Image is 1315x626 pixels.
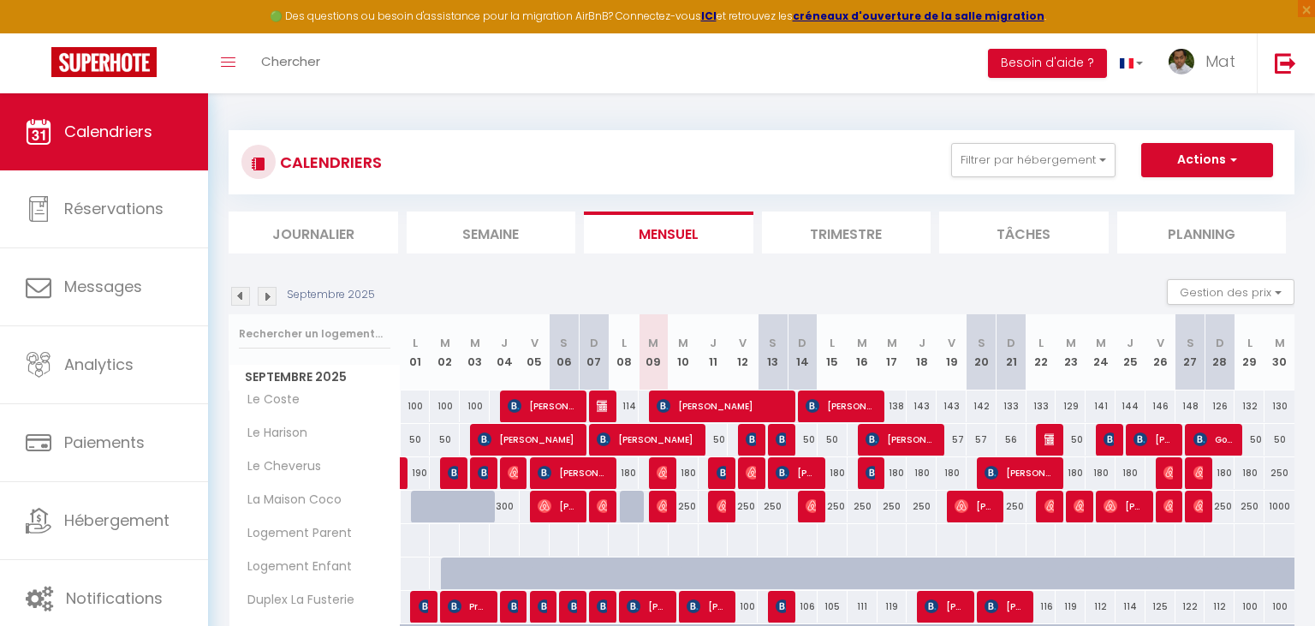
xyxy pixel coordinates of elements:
[818,314,848,391] th: 15
[460,391,490,422] div: 100
[407,212,576,253] li: Semaine
[1235,314,1264,391] th: 29
[788,591,818,623] div: 106
[1116,391,1145,422] div: 144
[413,335,418,351] abbr: L
[657,390,787,422] span: [PERSON_NAME]
[1193,490,1204,522] span: [PERSON_NAME]
[978,335,985,351] abbr: S
[1235,424,1264,456] div: 50
[1157,335,1164,351] abbr: V
[64,121,152,142] span: Calendriers
[1117,212,1287,253] li: Planning
[1074,490,1084,522] span: [PERSON_NAME]
[669,314,699,391] th: 10
[919,335,925,351] abbr: J
[538,590,548,623] span: [PERSON_NAME]
[937,314,967,391] th: 19
[710,335,717,351] abbr: J
[261,52,320,70] span: Chercher
[1235,457,1264,489] div: 180
[66,587,163,609] span: Notifications
[1038,335,1044,351] abbr: L
[232,491,346,510] span: La Maison Coco
[1175,314,1205,391] th: 27
[579,314,609,391] th: 07
[1116,314,1145,391] th: 25
[728,591,758,623] div: 100
[866,423,936,456] span: [PERSON_NAME]
[1056,591,1086,623] div: 119
[448,590,488,623] span: Prof. [PERSON_NAME]
[878,491,907,522] div: 250
[997,391,1026,422] div: 133
[806,490,816,522] span: [PERSON_NAME]
[739,335,747,351] abbr: V
[1216,335,1224,351] abbr: D
[478,423,578,456] span: [PERSON_NAME]
[967,424,997,456] div: 57
[1127,335,1134,351] abbr: J
[584,212,753,253] li: Mensuel
[1275,335,1285,351] abbr: M
[937,457,967,489] div: 180
[1205,457,1235,489] div: 180
[430,424,460,456] div: 50
[1235,391,1264,422] div: 132
[997,424,1026,456] div: 56
[1264,491,1294,522] div: 1000
[1104,490,1144,522] span: [PERSON_NAME]
[1086,591,1116,623] div: 112
[597,490,607,522] span: [PERSON_NAME]
[818,457,848,489] div: 180
[1056,457,1086,489] div: 180
[1235,491,1264,522] div: 250
[717,490,727,522] span: [PERSON_NAME]/[PERSON_NAME]
[1026,314,1056,391] th: 22
[939,212,1109,253] li: Tâches
[1193,423,1234,456] span: Gome Imadiy
[1156,33,1257,93] a: ... Mat
[1145,591,1175,623] div: 125
[907,491,937,522] div: 250
[848,314,878,391] th: 16
[776,423,786,456] span: [PERSON_NAME]
[669,457,699,489] div: 180
[401,457,409,490] a: [PERSON_NAME]
[1056,391,1086,422] div: 129
[818,491,848,522] div: 250
[1096,335,1106,351] abbr: M
[848,591,878,623] div: 111
[622,335,627,351] abbr: L
[232,557,356,576] span: Logement Enfant
[657,490,667,522] span: [PERSON_NAME]
[440,335,450,351] abbr: M
[639,314,669,391] th: 09
[857,335,867,351] abbr: M
[597,590,607,623] span: [PERSON_NAME]
[788,424,818,456] div: 50
[1116,591,1145,623] div: 114
[669,491,699,522] div: 250
[793,9,1044,23] a: créneaux d'ouverture de la salle migration
[997,314,1026,391] th: 21
[937,391,967,422] div: 143
[746,456,756,489] span: [PERSON_NAME]
[597,390,607,422] span: [PERSON_NAME]
[239,319,390,349] input: Rechercher un logement...
[1086,314,1116,391] th: 24
[1086,457,1116,489] div: 180
[1264,457,1294,489] div: 250
[818,424,848,456] div: 50
[907,457,937,489] div: 180
[985,590,1025,623] span: [PERSON_NAME]
[248,33,333,93] a: Chercher
[687,590,727,623] span: [PERSON_NAME]
[1145,314,1175,391] th: 26
[531,335,538,351] abbr: V
[1175,591,1205,623] div: 122
[997,491,1026,522] div: 250
[701,9,717,23] a: ICI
